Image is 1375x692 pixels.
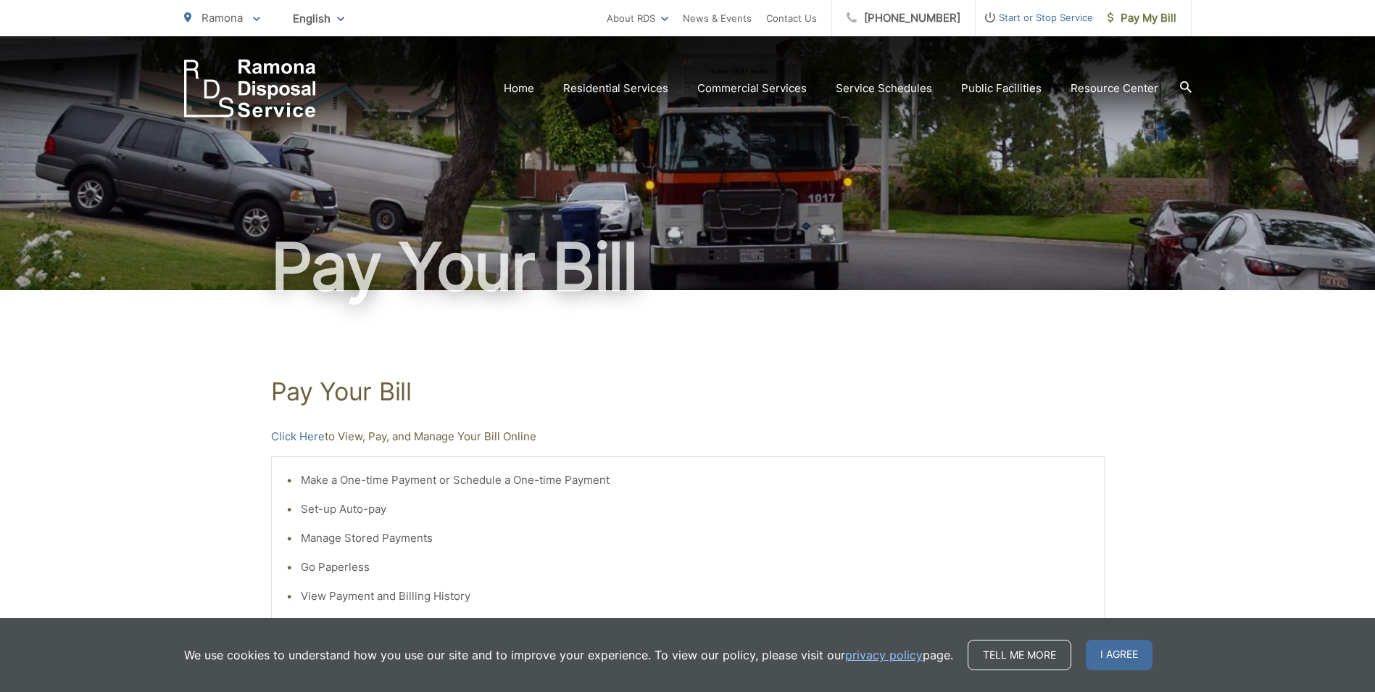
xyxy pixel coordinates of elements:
[301,588,1089,605] li: View Payment and Billing History
[845,646,923,664] a: privacy policy
[202,11,243,25] span: Ramona
[271,377,1105,406] h1: Pay Your Bill
[683,9,752,27] a: News & Events
[1108,9,1176,27] span: Pay My Bill
[961,80,1042,97] a: Public Facilities
[697,80,807,97] a: Commercial Services
[836,80,932,97] a: Service Schedules
[301,501,1089,518] li: Set-up Auto-pay
[1086,640,1152,670] span: I agree
[184,231,1192,303] h1: Pay Your Bill
[301,530,1089,547] li: Manage Stored Payments
[301,559,1089,576] li: Go Paperless
[968,640,1071,670] a: Tell me more
[766,9,817,27] a: Contact Us
[1071,80,1158,97] a: Resource Center
[607,9,668,27] a: About RDS
[504,80,534,97] a: Home
[184,59,316,118] a: EDCD logo. Return to the homepage.
[271,428,1105,445] p: to View, Pay, and Manage Your Bill Online
[271,428,325,445] a: Click Here
[184,646,953,664] p: We use cookies to understand how you use our site and to improve your experience. To view our pol...
[563,80,668,97] a: Residential Services
[282,6,355,31] span: English
[301,471,1089,489] li: Make a One-time Payment or Schedule a One-time Payment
